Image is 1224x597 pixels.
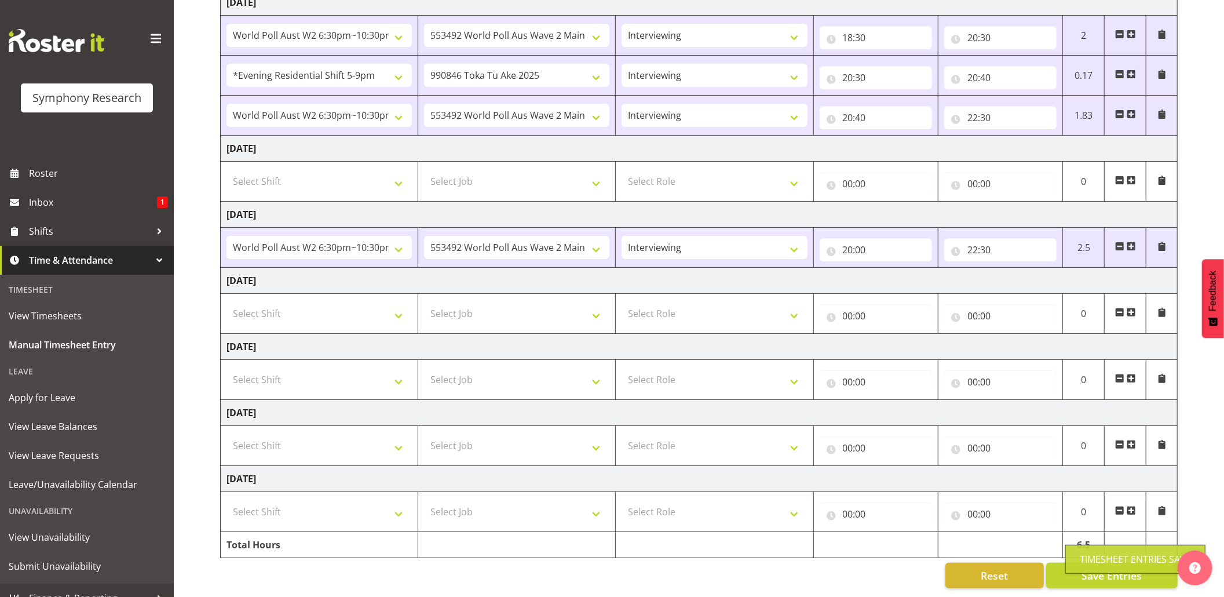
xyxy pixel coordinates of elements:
td: 1.83 [1063,96,1105,136]
td: 0.17 [1063,56,1105,96]
span: Feedback [1208,271,1218,311]
span: Leave/Unavailability Calendar [9,476,165,493]
input: Click to select... [944,436,1057,460]
td: [DATE] [221,466,1178,492]
span: Time & Attendance [29,252,151,269]
td: 0 [1063,162,1105,202]
button: Reset [945,563,1044,588]
span: Reset [981,568,1008,583]
span: View Leave Balances [9,418,165,435]
span: Inbox [29,194,157,211]
a: Apply for Leave [3,383,171,412]
input: Click to select... [820,370,932,394]
a: Submit Unavailability [3,552,171,581]
input: Click to select... [944,503,1057,526]
input: Click to select... [820,26,932,49]
a: Leave/Unavailability Calendar [3,470,171,499]
input: Click to select... [820,172,932,195]
input: Click to select... [944,370,1057,394]
span: 1 [157,196,168,208]
div: Leave [3,359,171,383]
span: Submit Unavailability [9,558,165,575]
input: Click to select... [820,436,932,460]
span: Roster [29,165,168,182]
img: Rosterit website logo [9,29,104,52]
td: 0 [1063,492,1105,532]
input: Click to select... [944,66,1057,89]
td: [DATE] [221,268,1178,294]
span: View Timesheets [9,307,165,325]
a: Manual Timesheet Entry [3,330,171,359]
input: Click to select... [944,238,1057,261]
a: View Unavailability [3,523,171,552]
input: Click to select... [820,238,932,261]
input: Click to select... [944,304,1057,327]
td: Total Hours [221,532,418,558]
input: Click to select... [944,106,1057,129]
td: [DATE] [221,400,1178,426]
div: Unavailability [3,499,171,523]
span: View Leave Requests [9,447,165,464]
div: Timesheet [3,278,171,301]
a: View Leave Requests [3,441,171,470]
input: Click to select... [820,106,932,129]
input: Click to select... [944,172,1057,195]
span: Manual Timesheet Entry [9,336,165,354]
td: 6.5 [1063,532,1105,558]
button: Save Entries [1046,563,1178,588]
img: help-xxl-2.png [1189,562,1201,574]
input: Click to select... [944,26,1057,49]
input: Click to select... [820,66,932,89]
span: Shifts [29,223,151,240]
span: Save Entries [1081,568,1142,583]
td: 2.5 [1063,228,1105,268]
td: [DATE] [221,202,1178,228]
span: View Unavailability [9,529,165,546]
td: [DATE] [221,136,1178,162]
a: View Timesheets [3,301,171,330]
button: Feedback - Show survey [1202,259,1224,338]
td: 0 [1063,426,1105,466]
a: View Leave Balances [3,412,171,441]
span: Apply for Leave [9,389,165,406]
td: 0 [1063,294,1105,334]
td: 2 [1063,16,1105,56]
div: Symphony Research [32,89,141,107]
td: 0 [1063,360,1105,400]
div: Timesheet Entries Save [1080,552,1191,566]
td: [DATE] [221,334,1178,360]
input: Click to select... [820,304,932,327]
input: Click to select... [820,503,932,526]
